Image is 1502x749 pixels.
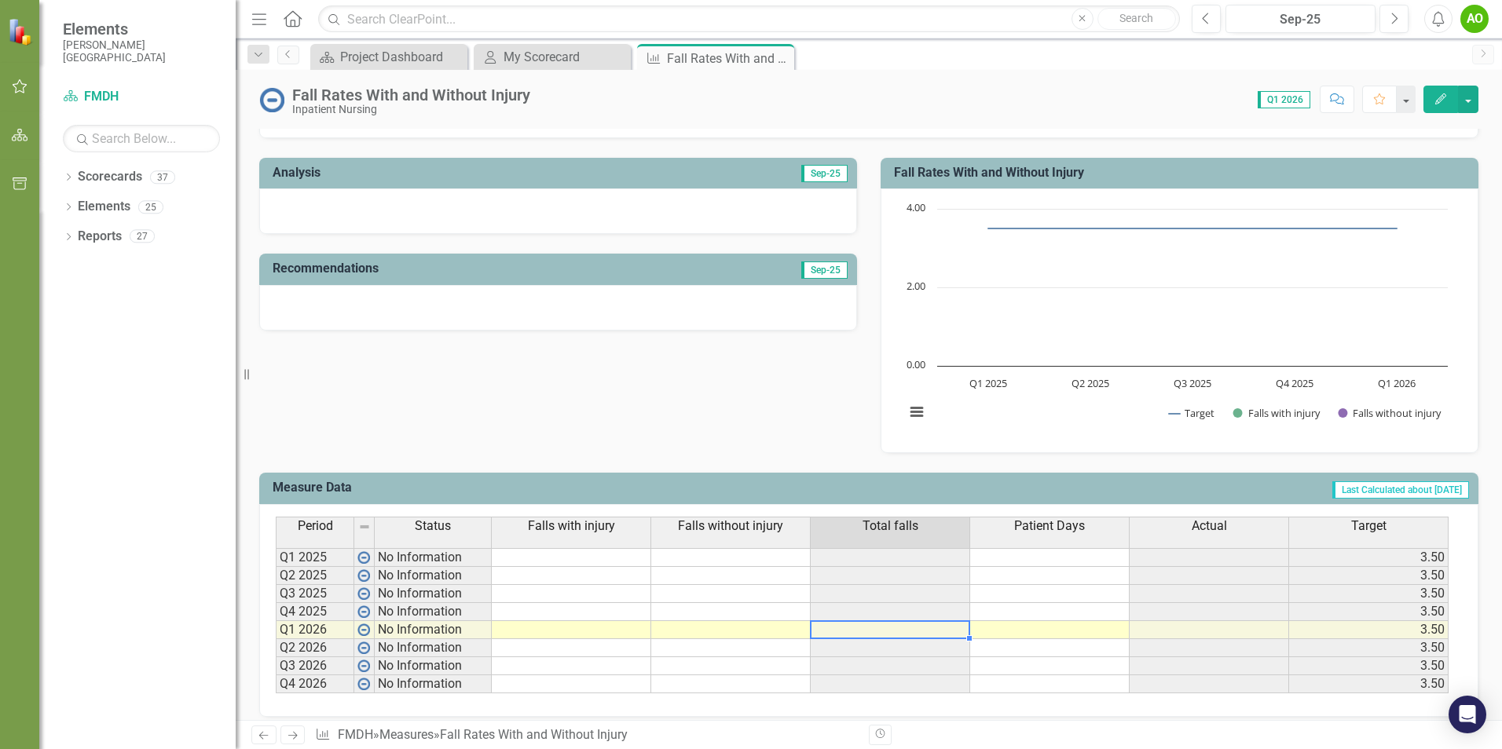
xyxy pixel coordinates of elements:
span: Total falls [863,519,918,533]
td: 3.50 [1289,567,1449,585]
div: Open Intercom Messenger [1449,696,1486,733]
span: Last Calculated about [DATE] [1332,481,1469,499]
text: Q3 2025 [1174,376,1211,390]
span: Sep-25 [801,165,848,182]
td: Q1 2026 [276,621,354,639]
td: No Information [375,657,492,675]
span: Period [298,519,333,533]
button: Show Target [1169,406,1215,420]
small: [PERSON_NAME][GEOGRAPHIC_DATA] [63,38,220,64]
a: FMDH [63,88,220,106]
img: wPkqUstsMhMTgAAAABJRU5ErkJggg== [357,623,370,636]
input: Search Below... [63,125,220,152]
img: No Information [259,87,284,112]
td: No Information [375,585,492,603]
text: Q2 2025 [1072,376,1109,390]
span: Q1 2026 [1258,91,1310,108]
a: Measures [379,727,434,742]
span: Target [1351,519,1387,533]
button: Search [1097,8,1176,30]
text: 4.00 [907,200,925,214]
div: Sep-25 [1231,10,1370,29]
img: wPkqUstsMhMTgAAAABJRU5ErkJggg== [357,659,370,672]
h3: Fall Rates With and Without Injury [894,166,1471,180]
td: Q4 2026 [276,675,354,693]
text: 0.00 [907,357,925,371]
td: Q2 2025 [276,567,354,585]
td: Q2 2026 [276,639,354,657]
h3: Analysis [273,166,561,180]
button: Show Falls with injury [1233,406,1321,420]
td: No Information [375,548,492,567]
span: Search [1119,12,1153,24]
button: Show Falls without injury [1338,406,1442,420]
img: ClearPoint Strategy [8,18,35,46]
span: Falls with injury [528,519,615,533]
input: Search ClearPoint... [318,5,1180,33]
span: Sep-25 [801,261,848,279]
button: View chart menu, Chart [906,401,928,423]
td: 3.50 [1289,675,1449,693]
td: 3.50 [1289,639,1449,657]
text: 2.00 [907,279,925,293]
span: Patient Days [1014,519,1085,533]
div: Fall Rates With and Without Injury [440,727,628,742]
a: Reports [78,228,122,246]
div: Fall Rates With and Without Injury [292,86,530,104]
td: 3.50 [1289,585,1449,603]
td: No Information [375,567,492,585]
a: Scorecards [78,168,142,186]
a: Project Dashboard [314,47,463,67]
td: 3.50 [1289,657,1449,675]
div: » » [315,726,857,744]
td: Q4 2025 [276,603,354,621]
div: Fall Rates With and Without Injury [667,49,790,68]
g: Target, series 1 of 3. Line with 5 data points. [986,225,1401,232]
img: wPkqUstsMhMTgAAAABJRU5ErkJggg== [357,587,370,600]
a: Elements [78,198,130,216]
text: Q1 2026 [1378,376,1416,390]
td: 3.50 [1289,548,1449,567]
div: 37 [150,170,175,184]
td: Q1 2025 [276,548,354,567]
button: AO [1460,5,1489,33]
div: Project Dashboard [340,47,463,67]
svg: Interactive chart [897,201,1456,437]
div: My Scorecard [504,47,627,67]
td: No Information [375,675,492,693]
img: wPkqUstsMhMTgAAAABJRU5ErkJggg== [357,678,370,690]
h3: Recommendations [273,261,670,276]
a: FMDH [338,727,373,742]
img: 8DAGhfEEPCf229AAAAAElFTkSuQmCC [358,521,371,533]
h3: Measure Data [273,480,709,495]
td: Q3 2025 [276,585,354,603]
td: No Information [375,639,492,657]
td: Q3 2026 [276,657,354,675]
img: wPkqUstsMhMTgAAAABJRU5ErkJggg== [357,641,370,654]
td: No Information [375,603,492,621]
span: Status [415,519,451,533]
text: Q4 2025 [1276,376,1313,390]
div: 27 [130,230,155,243]
td: 3.50 [1289,621,1449,639]
text: Q1 2025 [969,376,1007,390]
a: My Scorecard [478,47,627,67]
span: Falls without injury [678,519,783,533]
div: Chart. Highcharts interactive chart. [897,201,1462,437]
button: Sep-25 [1225,5,1376,33]
img: wPkqUstsMhMTgAAAABJRU5ErkJggg== [357,551,370,564]
div: Inpatient Nursing [292,104,530,115]
span: Elements [63,20,220,38]
div: 25 [138,200,163,214]
td: 3.50 [1289,603,1449,621]
td: No Information [375,621,492,639]
span: Actual [1192,519,1227,533]
img: wPkqUstsMhMTgAAAABJRU5ErkJggg== [357,569,370,582]
img: wPkqUstsMhMTgAAAABJRU5ErkJggg== [357,605,370,618]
